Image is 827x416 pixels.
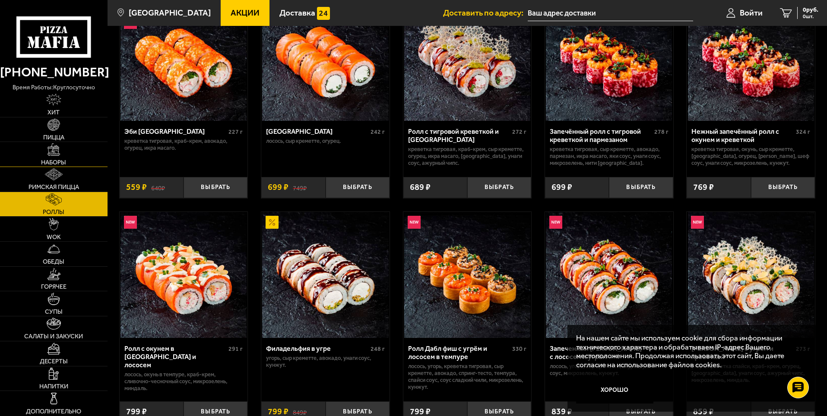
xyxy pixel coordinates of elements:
span: 0 шт. [803,14,818,19]
span: Роллы [43,209,64,215]
a: НовинкаЗапеченный ролл Гурмэ с лососем и угрём [545,212,673,338]
span: Доставить по адресу: [443,9,528,17]
span: Напитки [39,383,68,389]
s: 640 ₽ [151,183,165,192]
button: Выбрать [326,177,390,198]
button: Выбрать [609,177,673,198]
span: 839 ₽ [551,407,572,416]
img: Филадельфия в угре [262,212,388,338]
img: Ролл с окунем в темпуре и лососем [120,212,247,338]
img: 15daf4d41897b9f0e9f617042186c801.svg [317,7,330,20]
p: На нашем сайте мы используем cookie для сбора информации технического характера и обрабатываем IP... [576,334,802,369]
img: Ролл Дабл фиш с угрём и лососем в темпуре [404,212,530,338]
s: 849 ₽ [293,407,307,416]
span: Дополнительно [26,408,81,414]
img: Новинка [691,216,704,229]
span: Горячее [41,284,67,290]
p: лосось, угорь, Сыр креметте, огурец, унаги соус, микрозелень, кунжут. [550,363,669,377]
button: Хорошо [576,378,654,403]
span: Супы [45,309,63,315]
p: лосось, угорь, креветка тигровая, Сыр креметте, авокадо, спринг-тесто, темпура, спайси соус, соус... [408,363,527,391]
p: креветка тигровая, краб-крем, Сыр креметте, огурец, икра масаго, [GEOGRAPHIC_DATA], унаги соус, а... [408,146,527,167]
span: 330 г [512,345,526,353]
a: НовинкаРолл с окунем в темпуре и лососем [120,212,248,338]
span: 227 г [228,128,243,136]
span: 291 г [228,345,243,353]
p: лосось, Сыр креметте, огурец. [266,138,385,145]
span: Хит [48,109,60,115]
a: НовинкаРолл Калипсо с угрём и креветкой [687,212,815,338]
img: Ролл Калипсо с угрём и креветкой [688,212,814,338]
a: АкционныйФиладельфия в угре [261,212,390,338]
div: Ролл с окунем в [GEOGRAPHIC_DATA] и лососем [124,344,227,369]
span: Римская пицца [29,184,79,190]
div: Эби [GEOGRAPHIC_DATA] [124,127,227,136]
input: Ваш адрес доставки [528,5,693,21]
span: 272 г [512,128,526,136]
span: Салаты и закуски [24,333,83,339]
div: Ролл Дабл фиш с угрём и лососем в темпуре [408,344,510,361]
span: Войти [740,9,763,17]
img: Акционный [266,216,279,229]
div: Нежный запечённый ролл с окунем и креветкой [691,127,794,144]
button: Выбрать [184,177,247,198]
div: Запеченный [PERSON_NAME] с лососем и угрём [550,344,652,361]
button: Выбрать [751,177,815,198]
img: Новинка [408,216,421,229]
div: Филадельфия в угре [266,344,368,353]
span: Пицца [43,134,64,140]
span: 559 ₽ [126,183,147,192]
span: 324 г [796,128,810,136]
span: 248 г [371,345,385,353]
div: Ролл с тигровой креветкой и [GEOGRAPHIC_DATA] [408,127,510,144]
span: 769 ₽ [693,183,714,192]
s: 749 ₽ [293,183,307,192]
img: Новинка [549,216,562,229]
span: Акции [231,9,260,17]
div: [GEOGRAPHIC_DATA] [266,127,368,136]
span: WOK [47,234,61,240]
span: 278 г [654,128,669,136]
span: Обеды [43,258,64,265]
span: 699 ₽ [551,183,572,192]
span: 0 руб. [803,7,818,13]
span: 689 ₽ [410,183,431,192]
span: Наборы [41,159,66,165]
div: Запечённый ролл с тигровой креветкой и пармезаном [550,127,652,144]
span: 799 ₽ [126,407,147,416]
span: 699 ₽ [268,183,288,192]
span: 242 г [371,128,385,136]
span: 799 ₽ [268,407,288,416]
span: 799 ₽ [410,407,431,416]
img: Новинка [124,216,137,229]
p: креветка тигровая, окунь, Сыр креметте, [GEOGRAPHIC_DATA], огурец, [PERSON_NAME], шеф соус, унаги... [691,146,810,167]
a: НовинкаРолл Дабл фиш с угрём и лососем в темпуре [403,212,532,338]
p: креветка тигровая, краб-крем, авокадо, огурец, икра масаго. [124,138,243,151]
span: [GEOGRAPHIC_DATA] [129,9,211,17]
img: Запеченный ролл Гурмэ с лососем и угрём [546,212,672,338]
span: Десерты [40,358,68,364]
p: креветка тигровая, Сыр креметте, авокадо, пармезан, икра масаго, яки соус, унаги соус, микрозелен... [550,146,669,167]
span: Доставка [279,9,315,17]
p: угорь, Сыр креметте, авокадо, унаги соус, кунжут. [266,355,385,369]
button: Выбрать [467,177,531,198]
p: лосось, окунь в темпуре, краб-крем, сливочно-чесночный соус, микрозелень, миндаль. [124,371,243,392]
